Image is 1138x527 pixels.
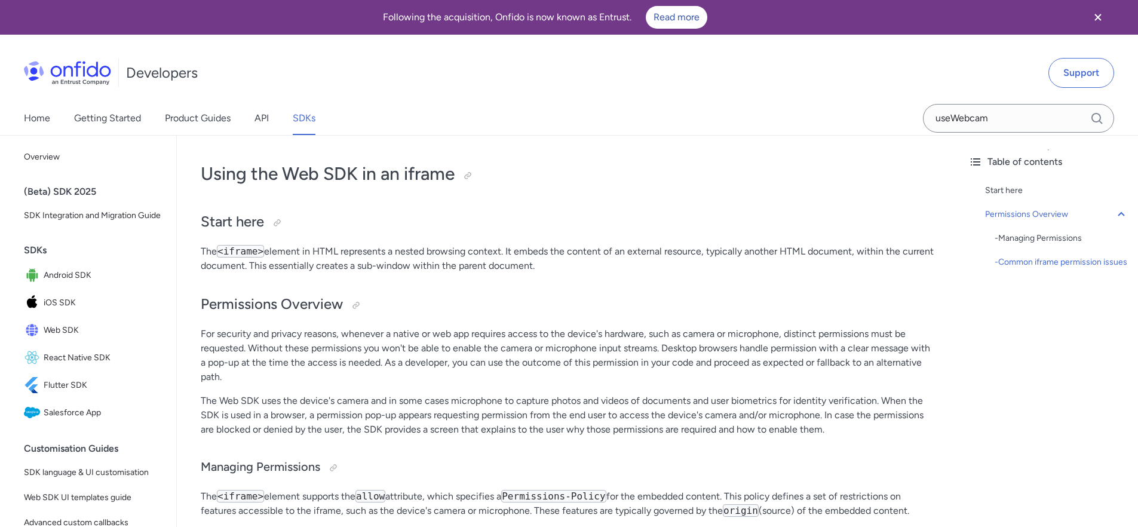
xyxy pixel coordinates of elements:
a: IconWeb SDKWeb SDK [19,317,167,344]
a: SDK Integration and Migration Guide [19,204,167,228]
h2: Start here [201,212,935,232]
h2: Permissions Overview [201,295,935,315]
img: IconFlutter SDK [24,377,44,394]
p: The element supports the attribute, which specifies a for the embedded content. This policy defin... [201,489,935,518]
a: IconAndroid SDKAndroid SDK [19,262,167,289]
span: Overview [24,150,162,164]
a: IconiOS SDKiOS SDK [19,290,167,316]
a: Start here [985,183,1128,198]
img: IconSalesforce App [24,405,44,421]
img: IconiOS SDK [24,295,44,311]
code: <iframe> [217,490,264,503]
span: Web SDK [44,322,162,339]
a: IconReact Native SDKReact Native SDK [19,345,167,371]
a: -Common iframe permission issues [995,255,1128,269]
a: Support [1048,58,1114,88]
div: Following the acquisition, Onfido is now known as Entrust. [14,6,1076,29]
a: Product Guides [165,102,231,135]
img: IconWeb SDK [24,322,44,339]
h1: Using the Web SDK in an iframe [201,162,935,186]
a: IconFlutter SDKFlutter SDK [19,372,167,399]
a: SDKs [293,102,315,135]
div: Customisation Guides [24,437,171,461]
code: <iframe> [217,245,264,258]
img: IconReact Native SDK [24,350,44,366]
a: API [254,102,269,135]
button: Close banner [1076,2,1120,32]
a: -Managing Permissions [995,231,1128,246]
span: Android SDK [44,267,162,284]
div: (Beta) SDK 2025 [24,180,171,204]
input: Onfido search input field [923,104,1114,133]
span: SDK Integration and Migration Guide [24,209,162,223]
span: Web SDK UI templates guide [24,491,162,505]
span: SDK language & UI customisation [24,465,162,480]
img: Onfido Logo [24,61,111,85]
span: Salesforce App [44,405,162,421]
h1: Developers [126,63,198,82]
p: The element in HTML represents a nested browsing context. It embeds the content of an external re... [201,244,935,273]
a: Home [24,102,50,135]
h3: Managing Permissions [201,458,935,477]
div: - Common iframe permission issues [995,255,1128,269]
code: Permissions-Policy [501,490,606,503]
img: IconAndroid SDK [24,267,44,284]
a: Overview [19,145,167,169]
div: SDKs [24,238,171,262]
div: - Managing Permissions [995,231,1128,246]
span: React Native SDK [44,350,162,366]
span: Flutter SDK [44,377,162,394]
span: iOS SDK [44,295,162,311]
svg: Close banner [1091,10,1105,24]
code: allow [355,490,385,503]
a: Web SDK UI templates guide [19,486,167,510]
div: Table of contents [968,155,1128,169]
a: Read more [646,6,707,29]
p: For security and privacy reasons, whenever a native or web app requires access to the device's ha... [201,327,935,384]
a: IconSalesforce AppSalesforce App [19,400,167,426]
p: The Web SDK uses the device's camera and in some cases microphone to capture photos and videos of... [201,394,935,437]
a: Permissions Overview [985,207,1128,222]
a: SDK language & UI customisation [19,461,167,485]
code: origin [723,504,759,517]
a: Getting Started [74,102,141,135]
